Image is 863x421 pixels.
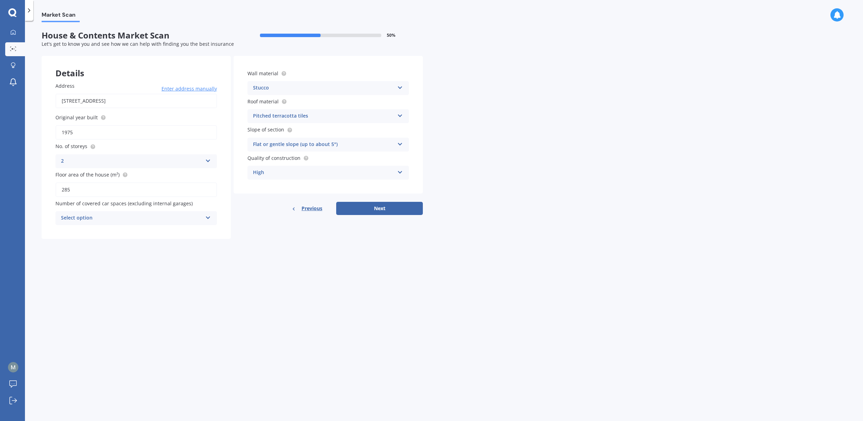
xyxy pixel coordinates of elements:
span: Original year built [55,114,98,121]
input: Enter year [55,125,217,140]
span: Slope of section [247,127,284,133]
img: ACg8ocLFtuZb82tisU7_AO8IkMcQy71PbaghFn3sGo97Y_dAGwBm6Q=s96-c [8,362,18,372]
div: Flat or gentle slope (up to about 5°) [253,140,394,149]
div: Select option [61,214,202,222]
div: High [253,169,394,177]
span: Market Scan [42,11,80,21]
span: Wall material [247,70,278,77]
input: Enter floor area [55,182,217,197]
div: Pitched terracotta tiles [253,112,394,120]
span: Floor area of the house (m²) [55,171,120,178]
span: Let's get to know you and see how we can help with finding you the best insurance [42,41,234,47]
input: Enter address [55,94,217,108]
div: Details [42,56,231,77]
span: Quality of construction [247,155,300,161]
span: House & Contents Market Scan [42,31,232,41]
span: Address [55,83,75,89]
div: Stucco [253,84,394,92]
span: Enter address manually [162,85,217,92]
span: Previous [302,203,322,214]
button: Next [336,202,423,215]
div: 2 [61,157,202,165]
span: 50 % [387,33,395,38]
span: No. of storeys [55,143,87,150]
span: Roof material [247,98,279,105]
span: Number of covered car spaces (excluding internal garages) [55,200,193,207]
